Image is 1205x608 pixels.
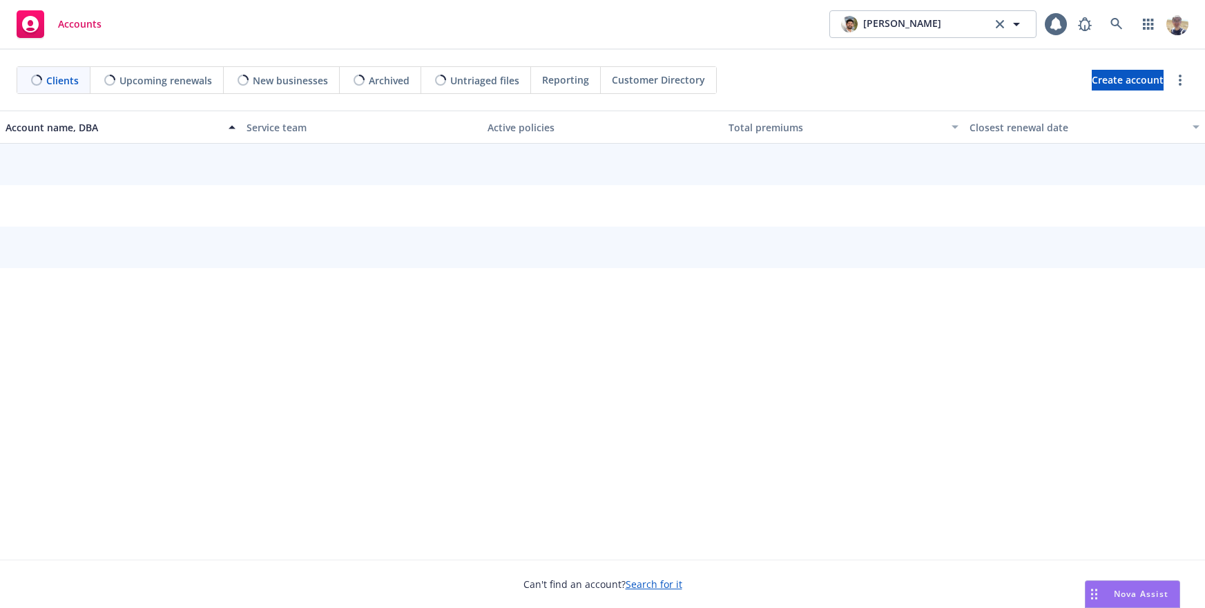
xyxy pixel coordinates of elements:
span: Untriaged files [450,73,519,88]
span: Accounts [58,19,102,30]
span: Clients [46,73,79,88]
span: Upcoming renewals [119,73,212,88]
span: Create account [1092,67,1164,93]
span: Nova Assist [1114,588,1168,600]
a: Switch app [1135,10,1162,38]
div: Account name, DBA [6,120,220,135]
a: Search [1103,10,1130,38]
button: Total premiums [723,111,964,144]
span: New businesses [253,73,328,88]
button: Nova Assist [1085,580,1180,608]
a: more [1172,72,1188,88]
button: Closest renewal date [964,111,1205,144]
span: [PERSON_NAME] [863,16,941,32]
span: Reporting [542,73,589,87]
div: Active policies [488,120,717,135]
img: photo [1166,13,1188,35]
span: Archived [369,73,409,88]
img: photo [841,16,858,32]
span: Customer Directory [612,73,705,87]
a: Accounts [11,5,107,44]
div: Drag to move [1086,581,1103,607]
button: Active policies [482,111,723,144]
a: Report a Bug [1071,10,1099,38]
div: Service team [247,120,476,135]
a: Search for it [626,578,682,591]
div: Total premiums [729,120,943,135]
span: Can't find an account? [523,577,682,591]
a: clear selection [992,16,1008,32]
div: Closest renewal date [970,120,1184,135]
button: Service team [241,111,482,144]
a: Create account [1092,70,1164,91]
button: photo[PERSON_NAME]clear selection [829,10,1037,38]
